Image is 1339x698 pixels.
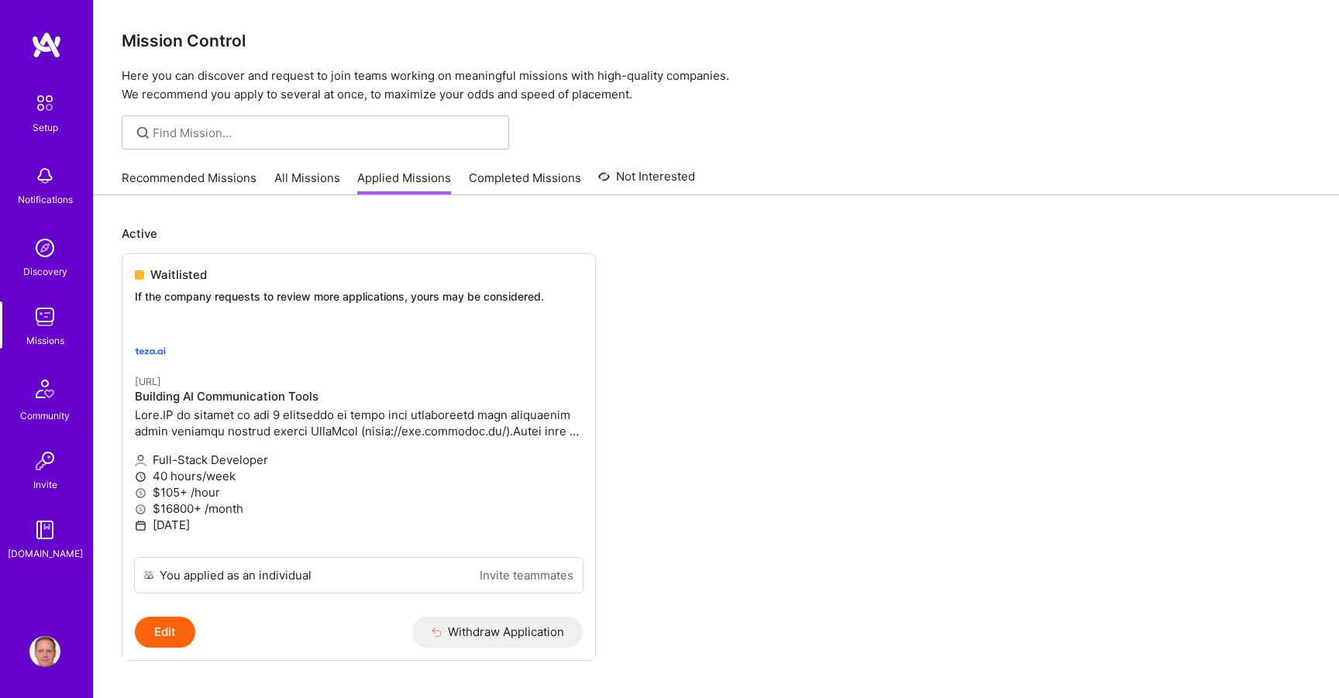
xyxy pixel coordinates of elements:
p: Active [122,225,1311,242]
a: All Missions [274,170,340,195]
div: Community [20,407,70,424]
i: icon SearchGrey [134,124,152,142]
p: $105+ /hour [135,484,583,500]
a: Not Interested [598,167,695,195]
input: Find Mission... [153,125,497,141]
img: Invite [29,445,60,476]
div: [DOMAIN_NAME] [8,545,83,562]
p: Full-Stack Developer [135,452,583,468]
a: teza.ai company logo[URL]Building AI Communication ToolsLore.IP do sitamet co adi 9 elitseddo ei ... [122,323,595,557]
div: Setup [33,119,58,136]
img: teamwork [29,301,60,332]
img: logo [31,31,62,59]
img: User Avatar [29,636,60,667]
img: guide book [29,514,60,545]
i: icon MoneyGray [135,504,146,515]
div: Discovery [23,263,67,280]
p: Lore.IP do sitamet co adi 9 elitseddo ei tempo inci utlaboreetd magn aliquaenim admin veniamqu no... [135,407,583,439]
p: 40 hours/week [135,468,583,484]
img: discovery [29,232,60,263]
p: [DATE] [135,517,583,533]
p: If the company requests to review more applications, yours may be considered. [135,289,583,304]
div: Missions [26,332,64,349]
img: Community [26,370,64,407]
a: User Avatar [26,636,64,667]
i: icon Applicant [135,455,146,466]
img: bell [29,160,60,191]
small: [URL] [135,376,161,387]
button: Withdraw Application [412,617,583,648]
p: $16800+ /month [135,500,583,517]
a: Recommended Missions [122,170,256,195]
i: icon Clock [135,471,146,483]
img: teza.ai company logo [135,335,166,366]
button: Edit [135,617,195,648]
a: Invite teammates [480,567,573,583]
div: You applied as an individual [160,567,312,583]
img: setup [29,87,61,119]
div: Invite [33,476,57,493]
h4: Building AI Communication Tools [135,390,583,404]
a: Completed Missions [469,170,581,195]
i: icon Calendar [135,520,146,531]
a: Applied Missions [357,170,451,195]
div: Notifications [18,191,73,208]
i: icon MoneyGray [135,487,146,499]
span: Waitlisted [150,266,207,283]
h3: Mission Control [122,31,1311,50]
p: Here you can discover and request to join teams working on meaningful missions with high-quality ... [122,67,1311,104]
